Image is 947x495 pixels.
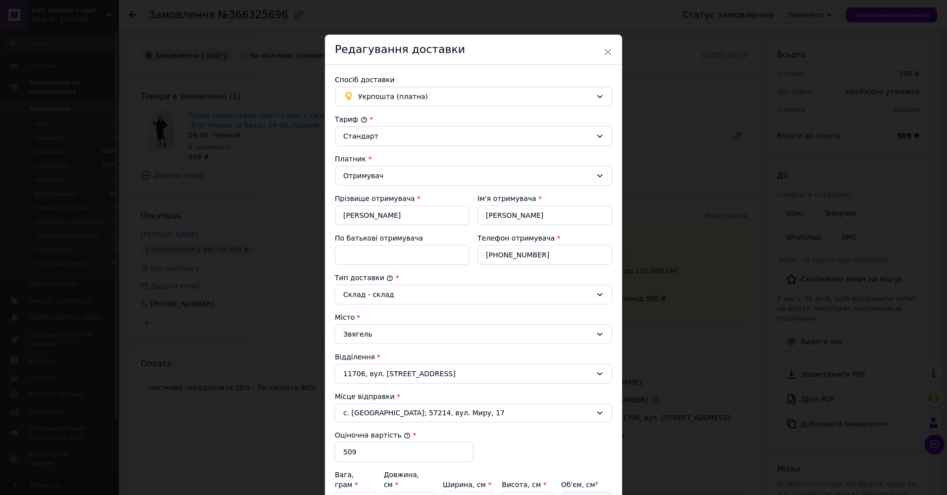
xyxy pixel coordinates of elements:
[335,234,423,242] label: По батькові отримувача
[561,480,612,490] div: Об'єм, см³
[358,91,592,102] span: Укрпошта (платна)
[335,352,612,362] div: Відділення
[335,273,612,283] div: Тип доставки
[325,35,622,65] div: Редагування доставки
[335,364,612,384] div: 11706, вул. [STREET_ADDRESS]
[335,392,612,401] div: Місце відправки
[443,481,491,489] label: Ширина, см
[477,234,555,242] label: Телефон отримувача
[477,195,536,202] label: Ім'я отримувача
[335,312,612,322] div: Місто
[603,44,612,60] span: ×
[335,154,612,164] div: Платник
[384,471,420,489] label: Довжина, см
[335,471,358,489] label: Вага, грам
[343,289,592,300] div: Склад - склад
[477,245,612,265] input: +380
[343,131,592,142] div: Стандарт
[335,324,612,344] div: Звягель
[335,75,612,85] div: Спосіб доставки
[343,408,592,418] span: с. [GEOGRAPHIC_DATA]; 57214, вул. Миру, 17
[502,481,546,489] label: Висота, см
[335,114,612,124] div: Тариф
[343,170,592,181] div: Отримувач
[335,195,415,202] label: Прізвище отримувача
[335,431,411,439] label: Оціночна вартість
